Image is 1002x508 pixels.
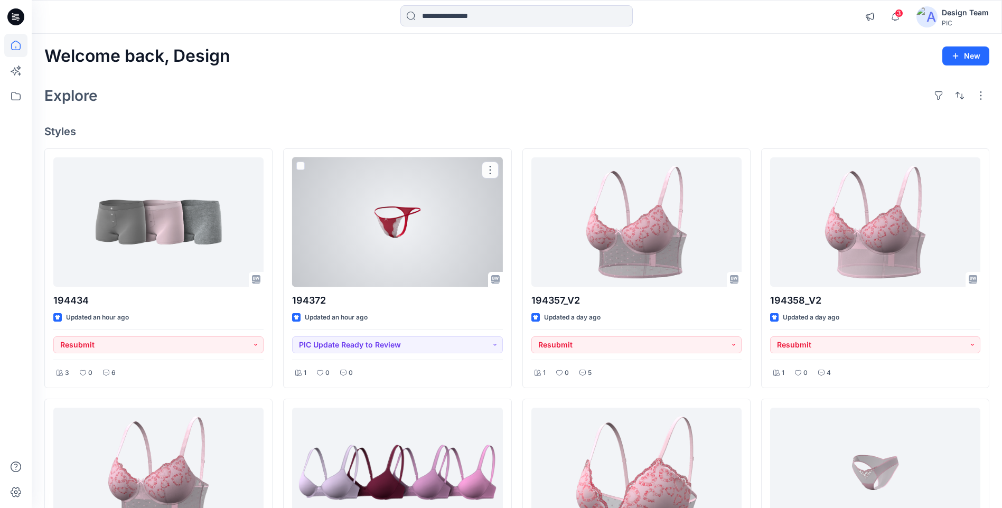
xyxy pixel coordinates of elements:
div: PIC [942,19,989,27]
a: 194372 [292,157,502,287]
p: 194434 [53,293,264,308]
p: 1 [543,368,546,379]
p: 0 [325,368,330,379]
p: Updated an hour ago [305,312,368,323]
h4: Styles [44,125,989,138]
p: 194357_V2 [531,293,742,308]
a: 194434 [53,157,264,287]
p: 194358_V2 [770,293,980,308]
p: 1 [304,368,306,379]
p: 3 [65,368,69,379]
p: 4 [827,368,831,379]
p: 0 [803,368,808,379]
p: 1 [782,368,784,379]
p: 5 [588,368,592,379]
p: 6 [111,368,116,379]
span: 3 [895,9,903,17]
p: 194372 [292,293,502,308]
h2: Welcome back, Design [44,46,230,66]
img: avatar [916,6,938,27]
p: 0 [565,368,569,379]
button: New [942,46,989,65]
a: 194358_V2 [770,157,980,287]
a: 194357_V2 [531,157,742,287]
h2: Explore [44,87,98,104]
div: Design Team [942,6,989,19]
p: Updated a day ago [544,312,601,323]
p: 0 [349,368,353,379]
p: Updated an hour ago [66,312,129,323]
p: Updated a day ago [783,312,839,323]
p: 0 [88,368,92,379]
